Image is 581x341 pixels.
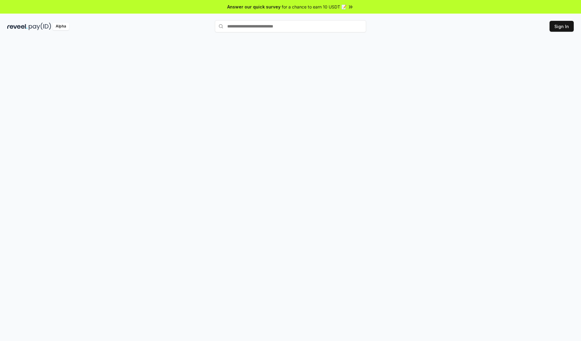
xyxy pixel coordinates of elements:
div: Alpha [52,23,69,30]
img: pay_id [29,23,51,30]
button: Sign In [550,21,574,32]
span: Answer our quick survey [227,4,281,10]
span: for a chance to earn 10 USDT 📝 [282,4,346,10]
img: reveel_dark [7,23,28,30]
